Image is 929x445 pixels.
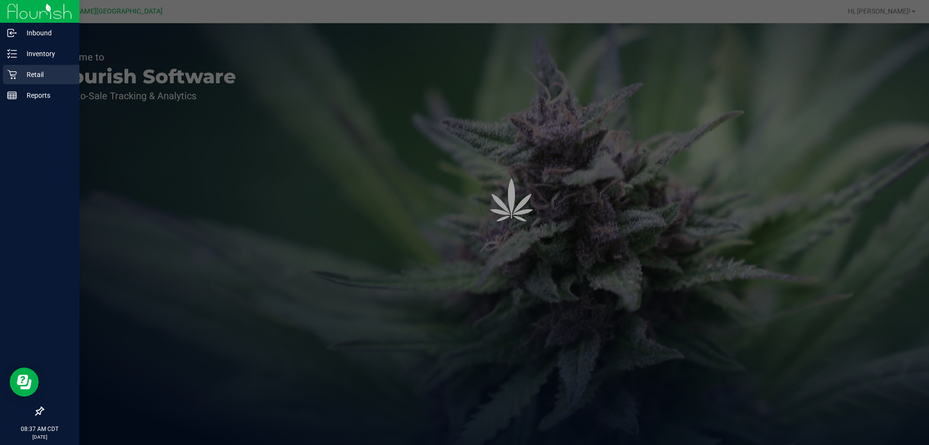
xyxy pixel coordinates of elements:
[7,28,17,38] inline-svg: Inbound
[17,69,75,80] p: Retail
[7,49,17,59] inline-svg: Inventory
[10,368,39,397] iframe: Resource center
[7,91,17,100] inline-svg: Reports
[17,27,75,39] p: Inbound
[7,70,17,79] inline-svg: Retail
[17,90,75,101] p: Reports
[4,425,75,433] p: 08:37 AM CDT
[17,48,75,60] p: Inventory
[4,433,75,441] p: [DATE]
